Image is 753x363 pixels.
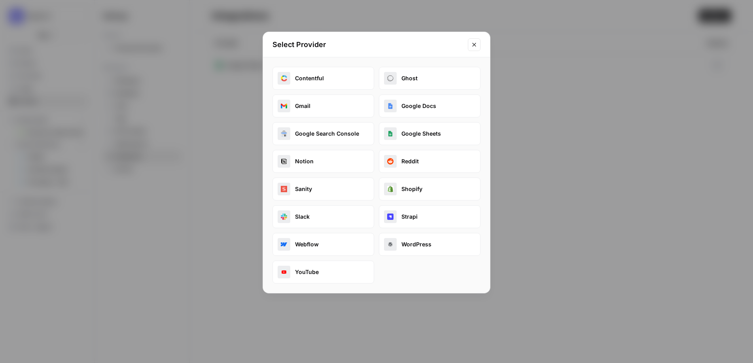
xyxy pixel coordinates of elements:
h2: Select Provider [272,39,463,50]
button: Close modal [468,38,481,51]
img: webflow_oauth [281,241,287,248]
button: ghostGhost [379,67,481,90]
button: gmailGmail [272,95,374,117]
button: google_search_consoleGoogle Search Console [272,122,374,145]
img: wordpress [387,241,394,248]
button: contentfulContentful [272,67,374,90]
button: sanitySanity [272,178,374,200]
button: redditReddit [379,150,481,173]
img: google_sheets [387,130,394,137]
button: webflow_oauthWebflow [272,233,374,256]
img: gmail [281,103,287,109]
img: contentful [281,75,287,81]
img: sanity [281,186,287,192]
button: shopifyShopify [379,178,481,200]
button: youtubeYouTube [272,261,374,284]
button: wordpressWordPress [379,233,481,256]
img: ghost [387,75,394,81]
img: youtube [281,269,287,275]
img: strapi [387,214,394,220]
button: google_sheetsGoogle Sheets [379,122,481,145]
button: google_docsGoogle Docs [379,95,481,117]
button: strapiStrapi [379,205,481,228]
img: google_search_console [281,130,287,137]
img: shopify [387,186,394,192]
img: google_docs [387,103,394,109]
img: reddit [387,158,394,164]
button: slackSlack [272,205,374,228]
button: notionNotion [272,150,374,173]
img: notion [281,158,287,164]
img: slack [281,214,287,220]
